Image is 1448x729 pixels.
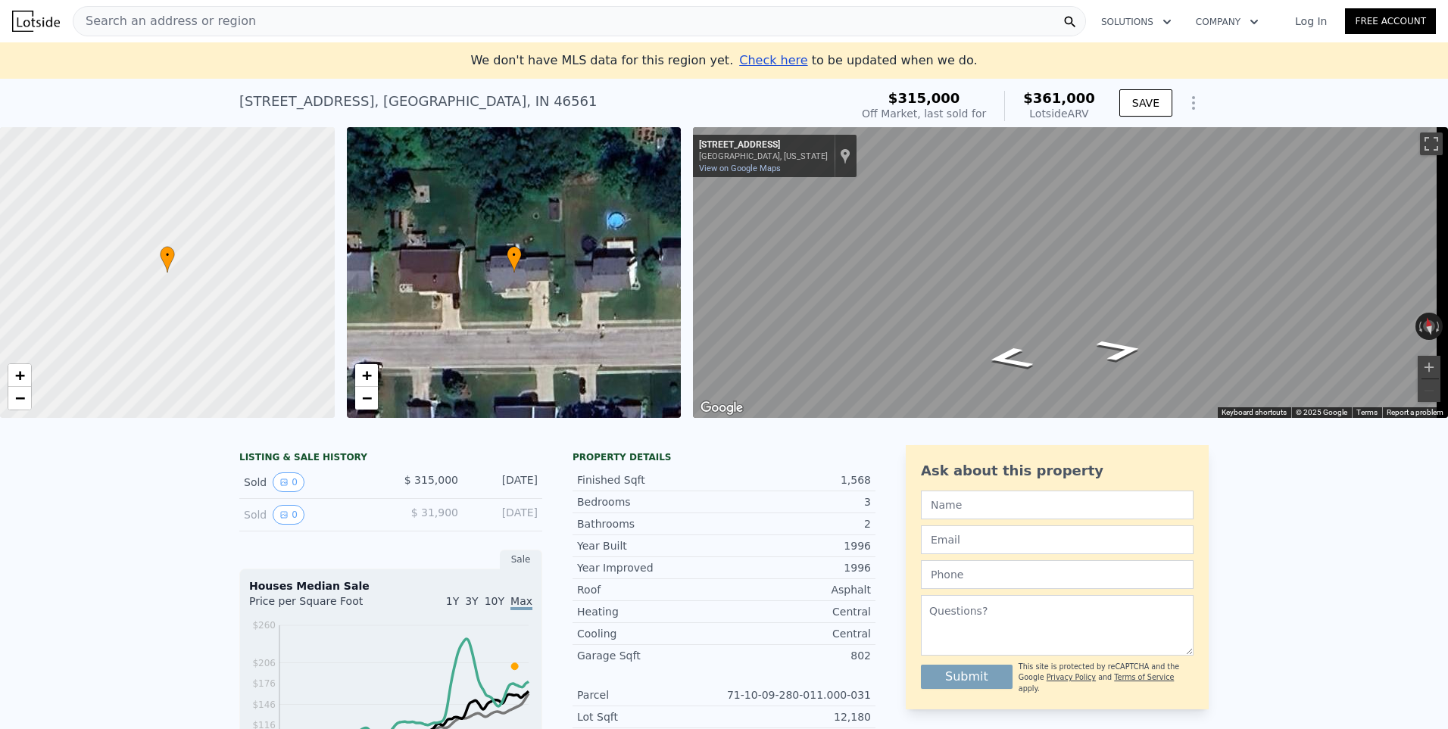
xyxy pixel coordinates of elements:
a: Zoom out [8,387,31,410]
a: Report a problem [1387,408,1443,416]
span: + [15,366,25,385]
span: − [15,388,25,407]
a: Show location on map [840,148,850,164]
a: Open this area in Google Maps (opens a new window) [697,398,747,418]
div: Bathrooms [577,516,724,531]
div: 1996 [724,538,871,553]
span: $ 31,900 [411,506,458,519]
span: $ 315,000 [404,474,458,486]
div: Property details [573,451,875,463]
span: $361,000 [1023,90,1095,106]
span: 1Y [446,595,459,607]
div: Price per Square Foot [249,593,391,618]
div: 12,180 [724,709,871,724]
div: Off Market, last sold for [862,106,986,121]
input: Name [921,491,1194,519]
span: • [507,248,522,262]
img: Google [697,398,747,418]
div: Central [724,604,871,619]
a: View on Google Maps [699,164,781,173]
tspan: $206 [252,658,276,668]
div: [STREET_ADDRESS] , [GEOGRAPHIC_DATA] , IN 46561 [239,91,597,112]
div: 2 [724,516,871,531]
div: Bedrooms [577,494,724,509]
div: Street View [693,127,1448,418]
div: Parcel [577,687,724,703]
div: 1996 [724,560,871,575]
a: Log In [1277,14,1345,29]
button: Toggle fullscreen view [1420,132,1443,155]
input: Email [921,525,1194,554]
img: Lotside [12,11,60,32]
div: [STREET_ADDRESS] [699,139,828,151]
div: Roof [577,582,724,597]
div: Garage Sqft [577,648,724,663]
div: We don't have MLS data for this region yet. [470,51,977,70]
path: Go East, Ashwood Forest Dr [1076,333,1164,366]
tspan: $146 [252,699,276,710]
span: • [160,248,175,262]
div: [GEOGRAPHIC_DATA], [US_STATE] [699,151,828,161]
div: Heating [577,604,724,619]
div: Map [693,127,1448,418]
button: Reset the view [1421,312,1438,341]
div: Central [724,626,871,641]
button: Submit [921,665,1013,689]
span: Max [510,595,532,610]
span: Check here [739,53,807,67]
a: Terms of Service [1114,673,1174,681]
div: Lot Sqft [577,709,724,724]
tspan: $176 [252,678,276,689]
div: 1,568 [724,472,871,488]
span: Search an address or region [73,12,256,30]
div: 802 [724,648,871,663]
input: Phone [921,560,1194,589]
div: Year Built [577,538,724,553]
span: − [361,388,371,407]
tspan: $260 [252,620,276,631]
span: + [361,366,371,385]
a: Free Account [1345,8,1436,34]
div: Sale [500,550,542,569]
button: Zoom in [1418,356,1440,379]
div: Houses Median Sale [249,578,532,593]
div: Finished Sqft [577,472,724,488]
a: Zoom out [355,387,378,410]
a: Terms [1356,408,1378,416]
div: [DATE] [470,472,538,492]
button: Rotate clockwise [1435,313,1443,340]
div: LISTING & SALE HISTORY [239,451,542,466]
button: Keyboard shortcuts [1222,407,1287,418]
span: 3Y [465,595,478,607]
a: Zoom in [8,364,31,387]
div: Asphalt [724,582,871,597]
div: • [507,246,522,273]
div: to be updated when we do. [739,51,977,70]
div: Sold [244,472,379,492]
div: Year Improved [577,560,724,575]
a: Zoom in [355,364,378,387]
button: Solutions [1089,8,1184,36]
button: View historical data [273,472,304,492]
div: [DATE] [470,505,538,525]
button: Company [1184,8,1271,36]
button: Show Options [1178,88,1209,118]
div: • [160,246,175,273]
button: Rotate counterclockwise [1415,313,1424,340]
button: View historical data [273,505,304,525]
div: 3 [724,494,871,509]
div: Sold [244,505,379,525]
span: © 2025 Google [1296,408,1347,416]
div: Cooling [577,626,724,641]
div: This site is protected by reCAPTCHA and the Google and apply. [1019,662,1194,694]
button: Zoom out [1418,379,1440,402]
path: Go West, Ashwood Forest Dr [966,342,1053,375]
div: Ask about this property [921,460,1194,481]
div: Lotside ARV [1023,106,1095,121]
span: 10Y [485,595,504,607]
button: SAVE [1119,89,1172,117]
a: Privacy Policy [1047,673,1096,681]
div: 71-10-09-280-011.000-031 [724,687,871,703]
span: $315,000 [888,90,960,106]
